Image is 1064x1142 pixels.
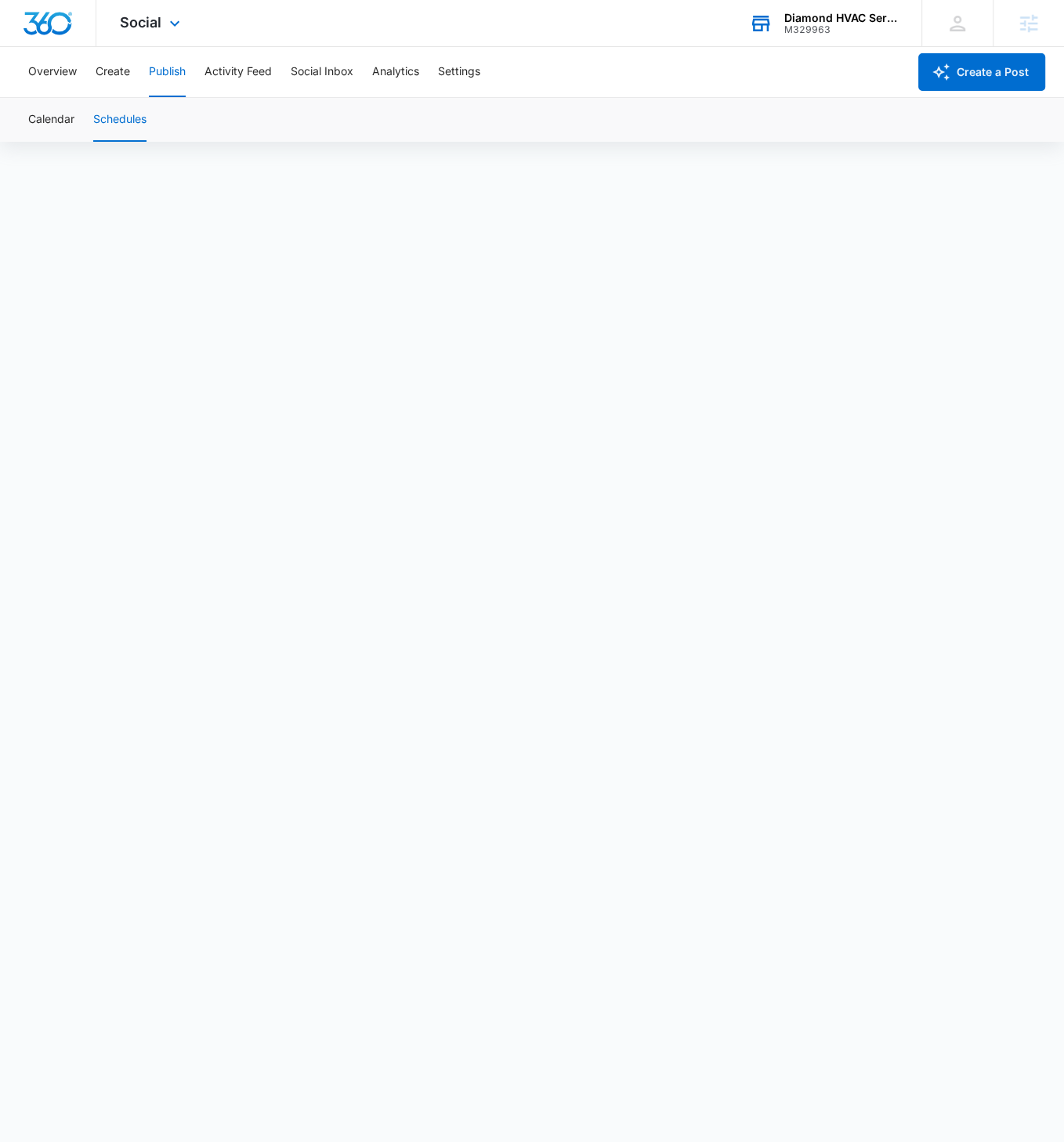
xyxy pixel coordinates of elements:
[438,47,480,97] button: Settings
[149,47,186,97] button: Publish
[93,98,147,142] button: Schedules
[784,12,899,24] div: account name
[372,47,419,97] button: Analytics
[120,14,161,31] span: Social
[918,53,1045,91] button: Create a Post
[784,24,899,35] div: account id
[28,47,77,97] button: Overview
[96,47,130,97] button: Create
[28,98,74,142] button: Calendar
[291,47,353,97] button: Social Inbox
[204,47,272,97] button: Activity Feed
